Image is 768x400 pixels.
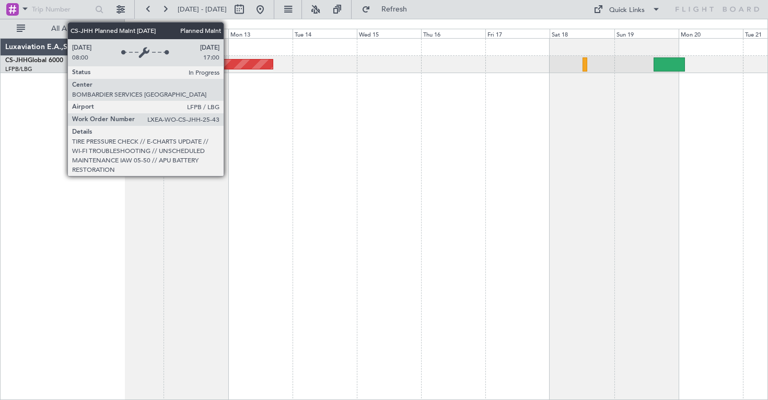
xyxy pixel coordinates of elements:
div: Wed 15 [357,29,421,38]
div: [DATE] [126,21,144,30]
div: Tue 14 [293,29,357,38]
input: Trip Number [32,2,92,17]
div: Sun 12 [164,29,228,38]
button: Quick Links [588,1,666,18]
span: Refresh [373,6,416,13]
span: All Aircraft [27,25,110,32]
div: Sat 18 [550,29,614,38]
div: Thu 16 [421,29,485,38]
div: Mon 13 [228,29,293,38]
span: [DATE] - [DATE] [178,5,227,14]
a: CS-JHHGlobal 6000 [5,57,63,64]
button: All Aircraft [11,20,113,37]
a: LFPB/LBG [5,65,32,73]
span: CS-JHH [5,57,28,64]
button: Refresh [357,1,420,18]
div: Sat 11 [99,29,164,38]
div: Fri 17 [485,29,550,38]
div: Mon 20 [679,29,743,38]
div: Sun 19 [614,29,679,38]
div: Quick Links [609,5,645,16]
